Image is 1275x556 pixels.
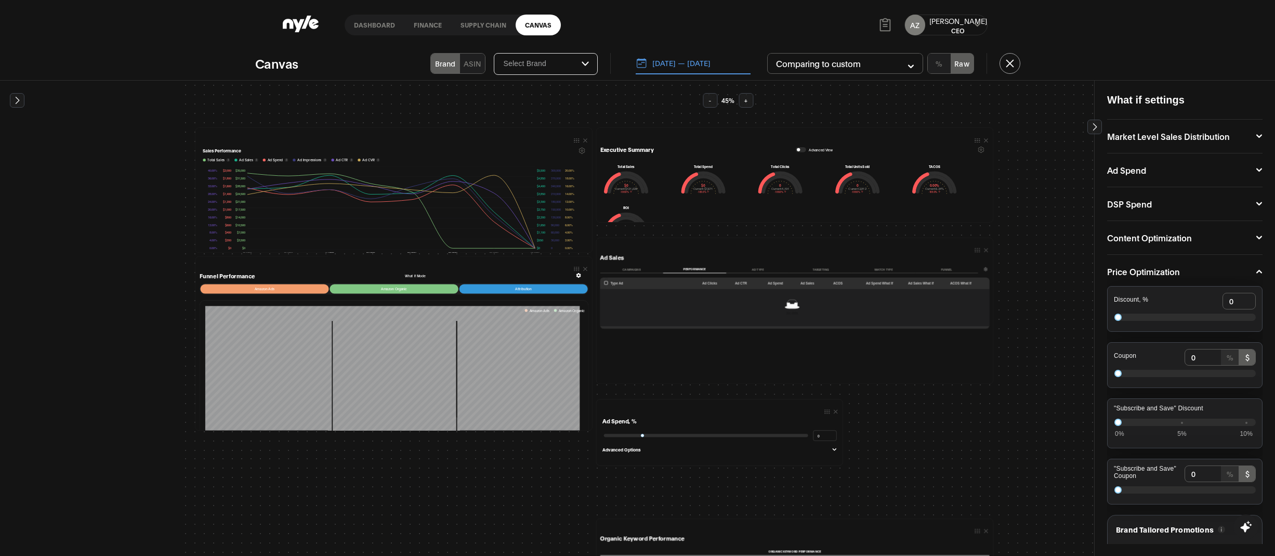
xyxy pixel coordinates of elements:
span: Advanced View [809,147,833,152]
button: Column settings [982,266,989,273]
tspan: 10.00% [565,207,574,211]
button: - [703,93,717,108]
th: ACOS [830,278,863,289]
button: Advanced Options [602,446,837,452]
button: Amazon Organic [554,308,584,313]
div: Total Units Sold [835,164,880,169]
tspan: $550 [537,238,543,242]
tspan: $17,500 [235,207,245,211]
tspan: $2,200 [537,215,545,218]
tspan: 20.00% [208,207,217,211]
h3: Ad Sales [600,254,990,261]
div: -100.0% [835,190,880,193]
button: Amazon Organic [330,285,458,294]
tspan: $0 [228,246,231,250]
tspan: 4.00% [209,238,217,242]
tspan: $1,800 [223,176,231,180]
tspan: [DATE] [284,252,293,255]
div: TACOS [912,164,957,169]
tspan: 180,000 [551,199,561,203]
button: Performance [663,265,726,273]
tspan: $1,000 [223,207,231,211]
tspan: 20.00% [565,169,574,172]
button: Brand [431,54,460,73]
button: [DATE] — [DATE] [636,53,751,74]
h4: Current: $121,028 [604,187,649,189]
tspan: $3,850 [537,191,545,195]
button: + [739,93,753,108]
th: ACOS What If [947,278,989,289]
tspan: 6.00% [565,223,573,226]
button: i [323,158,326,161]
button: % [1221,465,1239,483]
button: Ad Type [726,265,789,273]
a: Dashboard [345,15,404,35]
th: Ad Clicks [699,278,732,289]
tspan: $3,500 [237,238,245,242]
h4: Current: 6.34% [912,187,957,189]
tspan: $400 [225,230,231,234]
h4: Current: $7,671 [681,187,726,189]
h2: Brand Tailored Promotions [1116,526,1225,533]
button: Attribution [459,285,587,294]
th: Ad Sales [797,278,830,289]
button: Amazon Ads [200,285,328,294]
tspan: 4.00% [565,230,573,234]
button: i [226,158,229,161]
button: $ [1239,465,1256,483]
div: CEO [929,26,987,35]
h3: Ad Spend, % [602,418,837,425]
button: Comparing to custom [767,53,923,74]
tspan: $2,000 [223,169,231,172]
tspan: 12.00% [208,223,217,226]
img: Calendar [636,57,647,69]
button: Funnel [915,265,978,273]
tspan: $3,300 [537,199,545,203]
h2: Canvas [255,55,298,71]
button: [PERSON_NAME]CEO [929,16,987,35]
tspan: $1,400 [223,191,231,195]
div: [PERSON_NAME] [929,16,987,26]
h4: Current: 3,912 [835,187,880,189]
div: -100.0% [681,190,726,193]
tspan: 0.00% [565,246,573,250]
tspan: $2,750 [537,207,545,211]
tspan: 0 [551,246,553,250]
tspan: $600 [225,223,231,226]
span: 45 % [721,96,734,105]
tspan: 24.00% [208,199,217,203]
button: Brand Tailored Promotions [1108,515,1262,544]
tspan: $24,500 [235,191,245,195]
tspan: [DATE] [489,252,498,255]
tspan: $5,500 [537,169,545,172]
tspan: 36.00% [208,176,217,180]
tspan: 40.00% [208,169,217,172]
tspan: $10,500 [235,223,245,226]
span: 0 % [1115,430,1124,437]
button: i [350,158,353,161]
button: Price Optimization [1107,267,1263,276]
tspan: 240,000 [551,184,561,188]
button: Raw [951,54,974,73]
tspan: [DATE] [407,252,416,255]
tspan: [DATE] [448,252,457,255]
th: Ad Sales What If [905,278,947,289]
button: Market Level Sales Distribution [1107,132,1263,140]
tspan: $35,000 [235,169,245,172]
tspan: [DATE] [366,252,375,255]
tspan: $1,650 [537,223,545,226]
span: Ad Sales [239,157,253,162]
tspan: $800 [225,215,231,218]
h4: "Subscribe and Save" Discount [1114,405,1203,412]
tspan: $4,950 [537,176,545,180]
tspan: $31,500 [235,176,245,180]
tspan: $0 [537,246,540,250]
tspan: 300,000 [551,169,561,172]
tspan: $14,000 [235,215,245,218]
button: Ad Spend [1107,166,1263,174]
tspan: 60,000 [551,230,559,234]
button: Match type [852,265,915,273]
div: ROI [604,205,649,210]
h4: Discount, % [1114,296,1148,304]
a: Supply chain [451,15,516,35]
